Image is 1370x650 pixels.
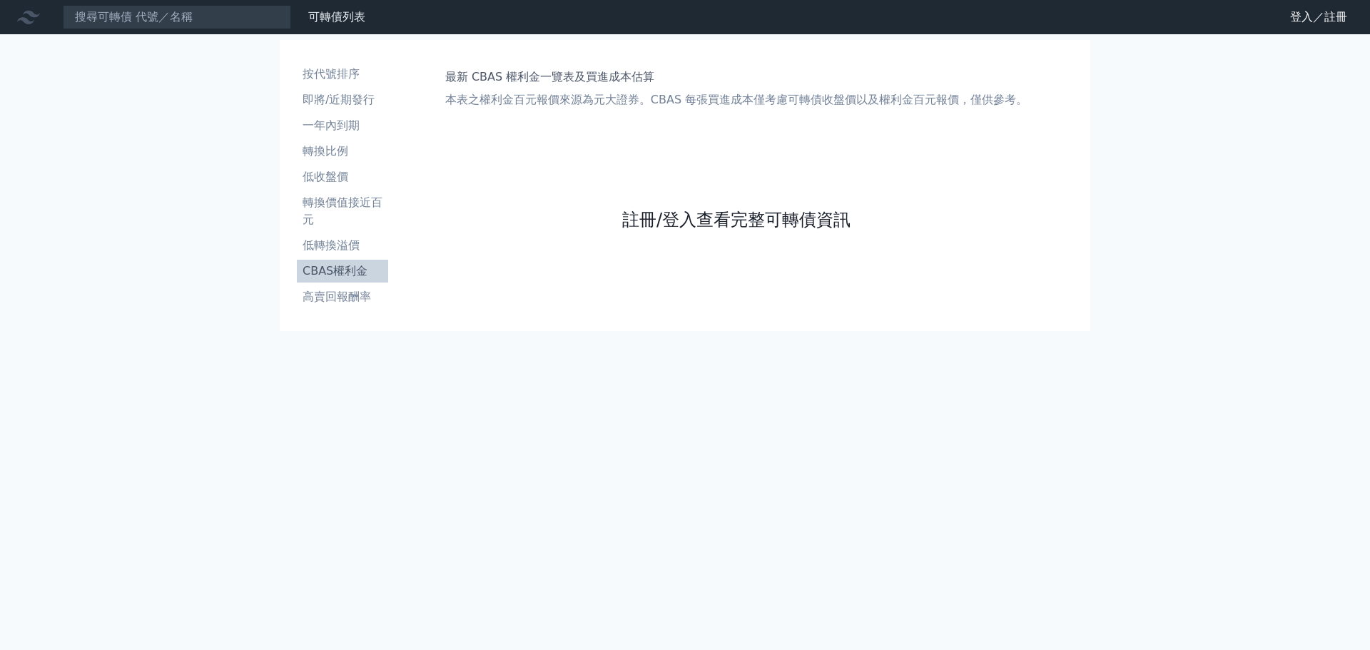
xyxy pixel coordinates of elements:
li: 轉換價值接近百元 [297,194,388,228]
input: 搜尋可轉債 代號／名稱 [63,5,291,29]
li: 即將/近期發行 [297,91,388,108]
li: 轉換比例 [297,143,388,160]
p: 本表之權利金百元報價來源為元大證券。CBAS 每張買進成本僅考慮可轉債收盤價以及權利金百元報價，僅供參考。 [445,91,1027,108]
li: 低轉換溢價 [297,237,388,254]
h1: 最新 CBAS 權利金一覽表及買進成本估算 [445,68,1027,86]
a: 即將/近期發行 [297,88,388,111]
a: 可轉債列表 [308,10,365,24]
a: 低收盤價 [297,166,388,188]
li: CBAS權利金 [297,263,388,280]
li: 低收盤價 [297,168,388,186]
a: 一年內到期 [297,114,388,137]
li: 一年內到期 [297,117,388,134]
a: 高賣回報酬率 [297,285,388,308]
a: 登入／註冊 [1279,6,1359,29]
li: 高賣回報酬率 [297,288,388,305]
a: 轉換比例 [297,140,388,163]
a: 註冊/登入查看完整可轉債資訊 [622,208,851,231]
a: 低轉換溢價 [297,234,388,257]
li: 按代號排序 [297,66,388,83]
a: 按代號排序 [297,63,388,86]
a: 轉換價值接近百元 [297,191,388,231]
a: CBAS權利金 [297,260,388,283]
